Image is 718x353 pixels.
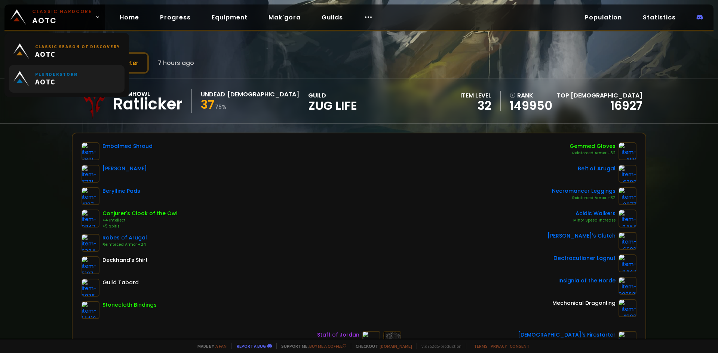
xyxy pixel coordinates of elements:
[417,343,461,349] span: v. d752d5 - production
[637,10,682,25] a: Statistics
[201,90,225,99] div: Undead
[35,44,120,49] small: Classic Season of Discovery
[619,142,636,160] img: item-4121
[552,187,616,195] div: Necromancer Leggings
[570,142,616,150] div: Gemmed Gloves
[193,343,227,349] span: Made by
[113,89,182,99] div: Doomhowl
[35,77,78,86] span: AOTC
[82,210,99,227] img: item-9847
[82,256,99,274] img: item-5107
[510,100,552,111] a: 149950
[460,100,491,111] div: 32
[510,91,552,100] div: rank
[610,97,642,114] a: 16927
[102,234,147,242] div: Robes of Arugal
[9,37,125,65] a: Classic Season of DiscoveryAOTC
[102,165,147,173] div: [PERSON_NAME]
[102,223,178,229] div: +5 Spirit
[32,8,92,15] small: Classic Hardcore
[579,10,628,25] a: Population
[571,91,642,100] span: [DEMOGRAPHIC_DATA]
[553,254,616,262] div: Electrocutioner Lagnut
[102,210,178,217] div: Conjurer's Cloak of the Owl
[619,299,636,317] img: item-4396
[102,142,153,150] div: Embalmed Shroud
[317,331,359,339] div: Staff of Jordan
[206,10,254,25] a: Equipment
[558,277,616,285] div: Insignia of the Horde
[102,301,157,309] div: Stonecloth Bindings
[237,343,266,349] a: Report a bug
[619,210,636,227] img: item-9454
[460,91,491,100] div: item level
[619,187,636,205] img: item-2277
[573,217,616,223] div: Minor Speed Increase
[4,4,105,30] a: Classic HardcoreAOTC
[263,10,307,25] a: Mak'gora
[102,242,147,248] div: Reinforced Armor +24
[102,256,148,264] div: Deckhand's Shirt
[82,165,99,183] img: item-7731
[552,299,616,307] div: Mechanical Dragonling
[573,210,616,217] div: Acidic Walkers
[82,301,99,319] img: item-14416
[552,195,616,201] div: Reinforced Armor +32
[351,343,412,349] span: Checkout
[308,100,357,111] span: Zug Life
[114,10,145,25] a: Home
[102,187,140,195] div: Berylline Pads
[276,343,346,349] span: Support me,
[201,96,214,113] span: 37
[82,234,99,252] img: item-6324
[619,254,636,272] img: item-9447
[9,65,125,93] a: PlunderstormAOTC
[215,103,227,111] small: 75 %
[474,343,488,349] a: Terms
[491,343,507,349] a: Privacy
[619,277,636,295] img: item-209621
[619,232,636,250] img: item-6693
[557,91,642,100] div: Top
[215,343,227,349] a: a fan
[547,232,616,240] div: [PERSON_NAME]'s Clutch
[158,58,194,68] span: 7 hours ago
[82,279,99,297] img: item-5976
[82,142,99,160] img: item-7691
[113,99,182,110] div: Ratlicker
[102,279,139,287] div: Guild Tabard
[35,49,120,59] span: AOTC
[578,165,616,173] div: Belt of Arugal
[32,8,92,26] span: AOTC
[316,10,349,25] a: Guilds
[518,331,616,339] div: [DEMOGRAPHIC_DATA]'s Firestarter
[35,71,78,77] small: Plunderstorm
[510,343,530,349] a: Consent
[227,90,299,99] div: [DEMOGRAPHIC_DATA]
[82,187,99,205] img: item-4197
[380,343,412,349] a: [DOMAIN_NAME]
[102,217,178,223] div: +4 Intellect
[619,165,636,183] img: item-6392
[570,150,616,156] div: Reinforced Armor +32
[308,91,357,111] div: guild
[309,343,346,349] a: Buy me a coffee
[154,10,197,25] a: Progress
